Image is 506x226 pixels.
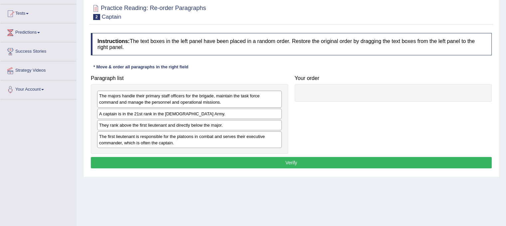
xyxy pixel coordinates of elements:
a: Tests [0,4,76,21]
h4: Paragraph list [91,75,288,81]
span: 2 [93,14,100,20]
button: Verify [91,157,492,168]
b: Instructions: [97,38,130,44]
a: Success Stories [0,42,76,59]
h2: Practice Reading: Re-order Paragraphs [91,3,206,20]
a: Your Account [0,80,76,97]
h4: The text boxes in the left panel have been placed in a random order. Restore the original order b... [91,33,492,55]
a: Strategy Videos [0,61,76,78]
div: The majors handle their primary staff officers for the brigade, maintain the task force command a... [97,91,282,107]
div: A captain is in the 21st rank in the [DEMOGRAPHIC_DATA] Army. [97,109,282,119]
small: Captain [102,14,121,20]
div: They rank above the first lieutenant and directly below the major. [97,120,282,130]
div: * Move & order all paragraphs in the right field [91,64,191,70]
a: Predictions [0,23,76,40]
div: The first lieutenant is responsible for the platoons in combat and serves their executive command... [97,131,282,148]
h4: Your order [295,75,492,81]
